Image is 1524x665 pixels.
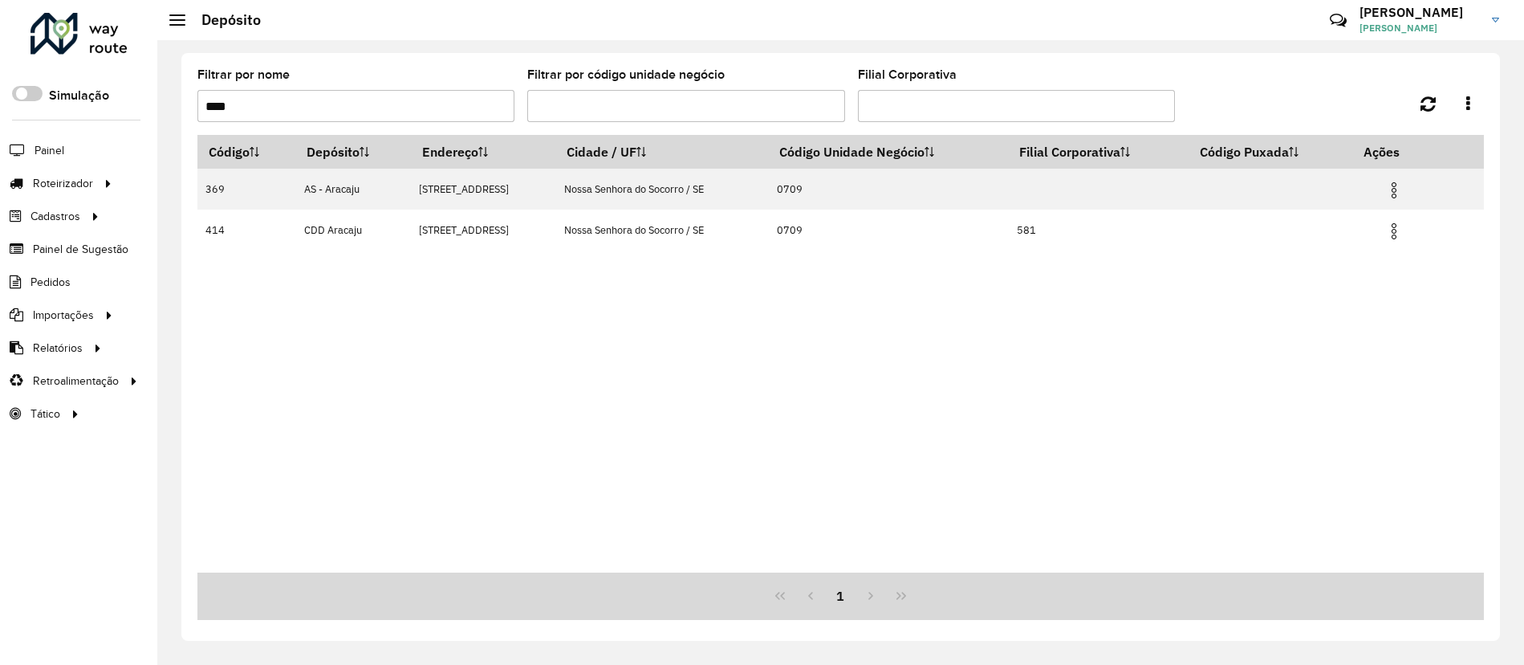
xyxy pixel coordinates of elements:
[33,373,119,390] span: Retroalimentação
[197,169,296,210] td: 369
[185,11,261,29] h2: Depósito
[768,169,1008,210] td: 0709
[768,210,1008,251] td: 0709
[33,241,128,258] span: Painel de Sugestão
[1359,5,1480,20] h3: [PERSON_NAME]
[826,581,856,611] button: 1
[1359,21,1480,35] span: [PERSON_NAME]
[30,406,60,422] span: Tático
[49,86,109,105] label: Simulação
[411,135,556,169] th: Endereço
[1009,135,1189,169] th: Filial Corporativa
[197,65,290,84] label: Filtrar por nome
[555,135,768,169] th: Cidade / UF
[33,340,83,357] span: Relatórios
[1189,135,1352,169] th: Código Puxada
[197,210,296,251] td: 414
[768,135,1008,169] th: Código Unidade Negócio
[33,307,94,324] span: Importações
[197,135,296,169] th: Código
[527,65,725,84] label: Filtrar por código unidade negócio
[858,65,957,84] label: Filial Corporativa
[555,169,768,210] td: Nossa Senhora do Socorro / SE
[35,142,64,159] span: Painel
[296,210,411,251] td: CDD Aracaju
[1321,3,1355,38] a: Contato Rápido
[1352,135,1449,169] th: Ações
[411,210,556,251] td: [STREET_ADDRESS]
[296,135,411,169] th: Depósito
[30,274,71,291] span: Pedidos
[33,175,93,192] span: Roteirizador
[411,169,556,210] td: [STREET_ADDRESS]
[555,210,768,251] td: Nossa Senhora do Socorro / SE
[296,169,411,210] td: AS - Aracaju
[1009,210,1189,251] td: 581
[30,208,80,225] span: Cadastros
